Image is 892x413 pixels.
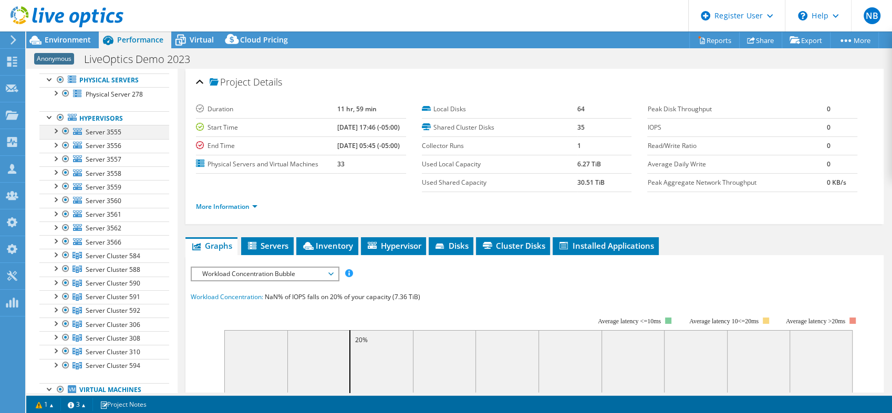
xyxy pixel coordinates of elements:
span: Details [253,76,282,88]
a: Export [782,32,831,48]
label: Collector Runs [422,141,577,151]
b: 64 [577,104,585,113]
a: 3 [60,398,93,411]
span: Servers [246,240,288,251]
b: 0 [827,141,831,150]
label: IOPS [647,122,826,133]
label: Duration [196,104,337,114]
span: Server 3556 [86,141,121,150]
b: 30.51 TiB [577,178,605,187]
a: Physical Server 278 [39,87,169,101]
a: Server 3566 [39,235,169,249]
span: Performance [117,35,163,45]
span: Virtual [190,35,214,45]
b: 35 [577,123,585,132]
a: Server Cluster 588 [39,262,169,276]
label: Shared Cluster Disks [422,122,577,133]
label: Start Time [196,122,337,133]
b: 1 [577,141,581,150]
a: Server 3561 [39,208,169,221]
span: Server 3560 [86,196,121,205]
b: 0 [827,160,831,168]
span: Server Cluster 591 [86,292,140,301]
a: 1 [28,398,61,411]
a: Server 3558 [39,166,169,180]
b: 6.27 TiB [577,160,601,168]
span: Anonymous [34,53,74,65]
a: Hypervisors [39,111,169,125]
a: Server Cluster 310 [39,345,169,358]
span: NB [864,7,880,24]
span: Server Cluster 588 [86,265,140,274]
span: Server Cluster 594 [86,361,140,370]
label: Used Shared Capacity [422,177,577,188]
b: 0 [827,104,831,113]
a: Server 3555 [39,125,169,139]
span: Workload Concentration Bubble [197,268,332,280]
span: Server Cluster 308 [86,334,140,343]
a: Server 3559 [39,180,169,194]
a: Server Cluster 592 [39,304,169,317]
a: Virtual Machines [39,383,169,397]
label: Average Daily Write [647,159,826,170]
a: Server 3556 [39,139,169,153]
span: Cluster Disks [481,240,545,251]
a: Server Cluster 584 [39,249,169,262]
span: Physical Server 278 [86,90,143,99]
tspan: Average latency 10<=20ms [689,317,759,325]
span: Inventory [302,240,353,251]
label: Read/Write Ratio [647,141,826,151]
b: [DATE] 05:45 (-05:00) [337,141,400,150]
label: Local Disks [422,104,577,114]
span: NaN% of IOPS falls on 20% of your capacity (7.36 TiB) [265,292,420,301]
span: Server Cluster 310 [86,347,140,356]
span: Server 3561 [86,210,121,219]
label: Physical Servers and Virtual Machines [196,159,337,170]
a: Server Cluster 594 [39,359,169,373]
a: Server Cluster 590 [39,277,169,290]
b: 0 KB/s [827,178,846,187]
a: Reports [689,32,740,48]
span: Server Cluster 592 [86,306,140,315]
label: Peak Aggregate Network Throughput [647,177,826,188]
span: Hypervisor [366,240,421,251]
a: Project Notes [92,398,154,411]
span: Server Cluster 590 [86,279,140,288]
a: More [830,32,879,48]
b: [DATE] 17:46 (-05:00) [337,123,400,132]
a: Share [739,32,782,48]
span: Server 3557 [86,155,121,164]
svg: \n [798,11,807,20]
text: 20% [355,335,368,344]
span: Installed Applications [558,240,654,251]
span: Project [210,77,251,88]
a: Server 3557 [39,153,169,166]
span: Server Cluster 584 [86,251,140,260]
span: Server 3558 [86,169,121,178]
span: Disks [434,240,468,251]
span: Cloud Pricing [240,35,288,45]
span: Graphs [191,240,232,251]
b: 33 [337,160,345,168]
h1: LiveOptics Demo 2023 [79,54,206,65]
label: Peak Disk Throughput [647,104,826,114]
span: Workload Concentration: [191,292,263,301]
span: Server 3555 [86,128,121,136]
span: Server 3562 [86,224,121,232]
label: Used Local Capacity [422,159,577,170]
span: Server Cluster 306 [86,320,140,329]
a: Server Cluster 591 [39,290,169,304]
a: Server Cluster 308 [39,331,169,345]
a: Server Cluster 306 [39,317,169,331]
span: Server 3566 [86,238,121,247]
a: Server 3562 [39,221,169,235]
b: 0 [827,123,831,132]
text: Average latency >20ms [786,317,845,325]
tspan: Average latency <=10ms [598,317,661,325]
span: Environment [45,35,91,45]
label: End Time [196,141,337,151]
b: 11 hr, 59 min [337,104,377,113]
span: Server 3559 [86,183,121,192]
a: Physical Servers [39,73,169,87]
a: Server 3560 [39,194,169,207]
